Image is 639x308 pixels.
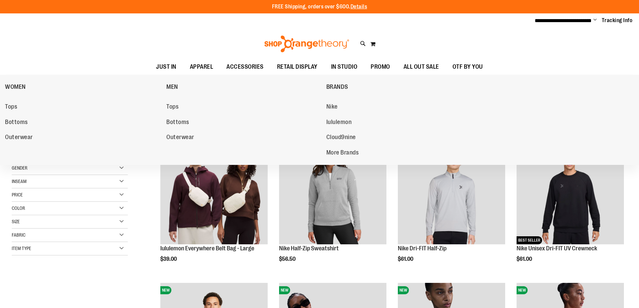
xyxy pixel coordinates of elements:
span: PROMO [371,59,390,74]
a: Nike Unisex Dri-FIT UV Crewneck [517,245,597,252]
a: Details [351,4,367,10]
span: OTF BY YOU [452,59,483,74]
a: Nike Unisex Dri-FIT UV CrewneckNEWBEST SELLER [517,137,624,245]
img: Nike Dri-FIT Half-Zip [398,137,505,244]
a: Tracking Info [602,17,633,24]
span: NEW [398,286,409,294]
span: MEN [166,83,178,92]
span: Cloud9nine [326,134,356,142]
span: $61.00 [398,256,414,262]
span: Price [12,192,23,197]
span: lululemon [326,119,352,127]
span: WOMEN [5,83,26,92]
button: Account menu [593,17,597,24]
span: $39.00 [160,256,178,262]
img: lululemon Everywhere Belt Bag - Large [160,137,268,244]
div: product [394,134,509,279]
span: $56.50 [279,256,297,262]
span: Outerwear [166,134,194,142]
span: NEW [160,286,171,294]
span: Bottoms [166,119,189,127]
span: Size [12,219,20,224]
span: JUST IN [156,59,176,74]
p: FREE Shipping, orders over $600. [272,3,367,11]
img: Nike Unisex Dri-FIT UV Crewneck [517,137,624,244]
span: Tops [5,103,17,112]
div: product [276,134,390,279]
span: APPAREL [190,59,213,74]
span: Fabric [12,232,25,238]
span: Gender [12,165,28,171]
span: Color [12,205,25,211]
div: product [157,134,271,279]
span: More Brands [326,149,359,158]
span: Bottoms [5,119,28,127]
a: Nike Dri-FIT Half-Zip [398,245,446,252]
a: Nike Half-Zip Sweatshirt [279,245,339,252]
span: ALL OUT SALE [404,59,439,74]
span: Inseam [12,179,26,184]
span: ACCESSORIES [226,59,264,74]
span: $61.00 [517,256,533,262]
img: Nike Half-Zip Sweatshirt [279,137,386,244]
span: RETAIL DISPLAY [277,59,318,74]
span: Item Type [12,246,31,251]
span: NEW [517,286,528,294]
span: BEST SELLER [517,236,542,244]
span: Tops [166,103,178,112]
span: Outerwear [5,134,33,142]
span: NEW [279,286,290,294]
a: lululemon Everywhere Belt Bag - Large [160,245,254,252]
img: Shop Orangetheory [263,36,350,52]
a: lululemon Everywhere Belt Bag - LargeNEW [160,137,268,245]
span: BRANDS [326,83,348,92]
a: Nike Half-Zip SweatshirtNEW [279,137,386,245]
span: IN STUDIO [331,59,358,74]
div: product [513,134,627,279]
a: Nike Dri-FIT Half-ZipNEW [398,137,505,245]
span: Nike [326,103,338,112]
